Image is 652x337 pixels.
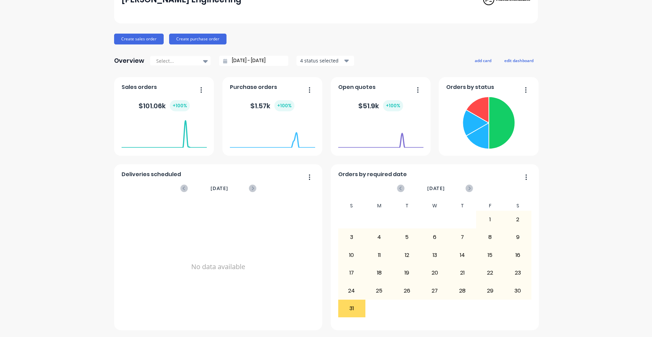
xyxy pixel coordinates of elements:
[169,34,227,44] button: Create purchase order
[358,100,403,111] div: $ 51.9k
[476,264,504,281] div: 22
[449,229,476,246] div: 7
[446,83,494,91] span: Orders by status
[421,282,448,299] div: 27
[338,282,365,299] div: 24
[394,282,421,299] div: 26
[394,229,421,246] div: 5
[366,247,393,264] div: 11
[394,247,421,264] div: 12
[250,100,294,111] div: $ 1.57k
[366,282,393,299] div: 25
[504,247,531,264] div: 16
[274,100,294,111] div: + 100 %
[296,56,354,66] button: 4 status selected
[122,83,157,91] span: Sales orders
[230,83,277,91] span: Purchase orders
[300,57,343,64] div: 4 status selected
[338,300,365,317] div: 31
[476,282,504,299] div: 29
[139,100,190,111] div: $ 101.06k
[338,201,366,211] div: S
[394,264,421,281] div: 19
[449,264,476,281] div: 21
[421,264,448,281] div: 20
[211,185,228,192] span: [DATE]
[476,201,504,211] div: F
[365,201,393,211] div: M
[170,100,190,111] div: + 100 %
[504,282,531,299] div: 30
[449,247,476,264] div: 14
[500,56,538,65] button: edit dashboard
[476,247,504,264] div: 15
[366,264,393,281] div: 18
[366,229,393,246] div: 4
[476,211,504,228] div: 1
[114,34,164,44] button: Create sales order
[114,54,144,68] div: Overview
[476,229,504,246] div: 8
[470,56,496,65] button: add card
[504,201,532,211] div: S
[383,100,403,111] div: + 100 %
[427,185,445,192] span: [DATE]
[504,211,531,228] div: 2
[421,229,448,246] div: 6
[449,201,476,211] div: T
[122,201,315,333] div: No data available
[393,201,421,211] div: T
[504,264,531,281] div: 23
[338,247,365,264] div: 10
[338,229,365,246] div: 3
[421,201,449,211] div: W
[421,247,448,264] div: 13
[449,282,476,299] div: 28
[338,264,365,281] div: 17
[338,83,376,91] span: Open quotes
[504,229,531,246] div: 9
